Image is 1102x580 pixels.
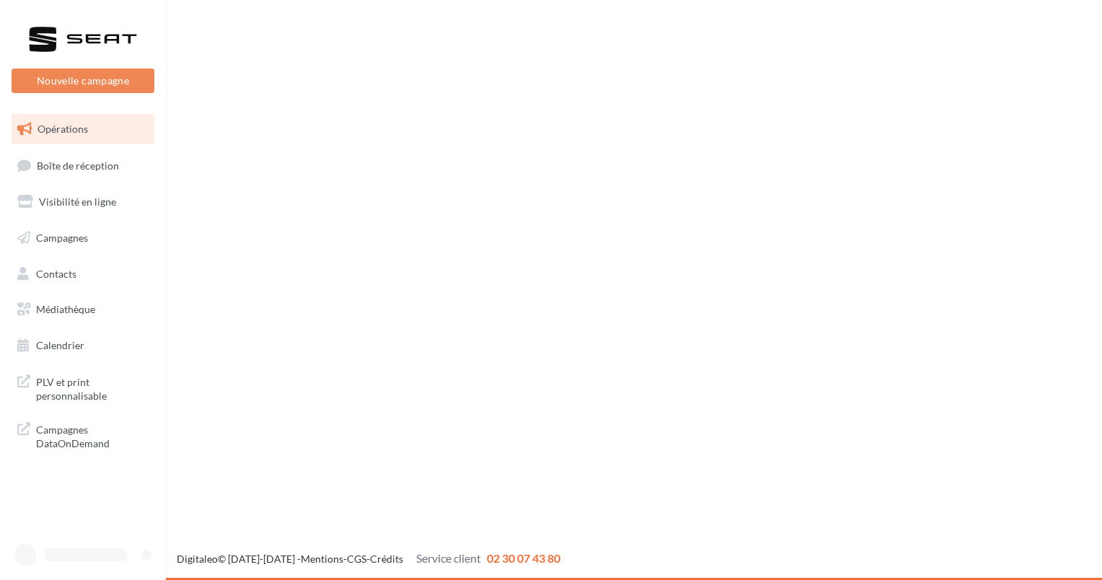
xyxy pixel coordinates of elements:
[301,553,343,565] a: Mentions
[9,330,157,361] a: Calendrier
[9,150,157,181] a: Boîte de réception
[36,267,76,279] span: Contacts
[9,187,157,217] a: Visibilité en ligne
[36,303,95,315] span: Médiathèque
[12,69,154,93] button: Nouvelle campagne
[416,551,481,565] span: Service client
[36,372,149,403] span: PLV et print personnalisable
[39,195,116,208] span: Visibilité en ligne
[9,259,157,289] a: Contacts
[487,551,560,565] span: 02 30 07 43 80
[347,553,366,565] a: CGS
[37,159,119,171] span: Boîte de réception
[9,223,157,253] a: Campagnes
[9,114,157,144] a: Opérations
[36,232,88,244] span: Campagnes
[370,553,403,565] a: Crédits
[36,339,84,351] span: Calendrier
[9,366,157,409] a: PLV et print personnalisable
[38,123,88,135] span: Opérations
[36,420,149,451] span: Campagnes DataOnDemand
[177,553,218,565] a: Digitaleo
[177,553,560,565] span: © [DATE]-[DATE] - - -
[9,414,157,457] a: Campagnes DataOnDemand
[9,294,157,325] a: Médiathèque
